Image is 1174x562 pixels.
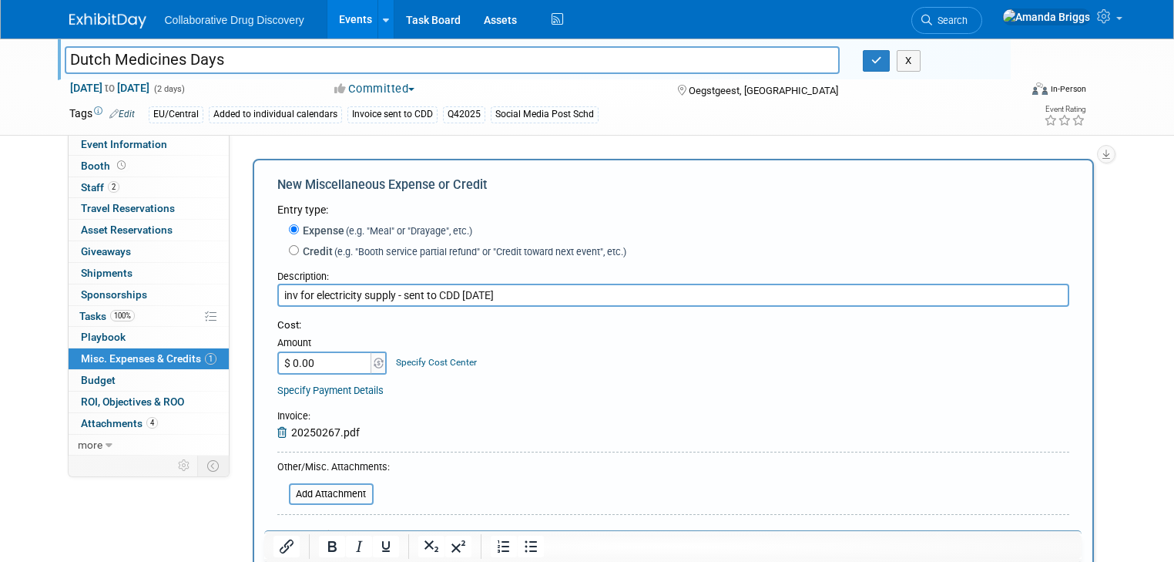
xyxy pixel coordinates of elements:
a: Specify Cost Center [396,357,477,368]
a: Travel Reservations [69,198,229,219]
button: Italic [346,536,372,557]
a: Playbook [69,327,229,348]
div: Entry type: [277,202,1069,217]
div: EU/Central [149,106,203,123]
a: Search [911,7,982,34]
button: Committed [329,81,421,97]
span: Asset Reservations [81,224,173,236]
span: Giveaways [81,245,131,257]
div: Event Format [936,80,1086,103]
a: Attachments4 [69,413,229,434]
button: Numbered list [491,536,517,557]
span: (e.g. "Meal" or "Drayage", etc.) [344,225,472,237]
div: : [277,409,360,425]
span: more [78,439,102,451]
div: Q42025 [443,106,485,123]
span: Event Information [81,138,167,150]
span: Budget [81,374,116,386]
div: Cost: [277,318,1069,333]
div: Other/Misc. Attachments: [277,460,390,478]
span: Shipments [81,267,132,279]
span: Misc. Expenses & Credits [81,352,216,365]
div: Event Rating [1044,106,1085,113]
div: New Miscellaneous Expense or Credit [277,177,1069,202]
span: (e.g. "Booth service partial refund" or "Credit toward next event", etc.) [333,246,626,257]
div: Social Media Post Schd [491,106,599,123]
a: Specify Payment Details [277,385,384,396]
a: Misc. Expenses & Credits1 [69,348,229,369]
button: Subscript [418,536,444,557]
td: Toggle Event Tabs [197,456,229,476]
span: Playbook [81,331,126,343]
div: Description: [277,263,1069,284]
span: 20250267.pdf [291,426,360,439]
a: Giveaways [69,241,229,262]
span: [DATE] [DATE] [69,81,150,95]
a: Event Information [69,134,229,155]
label: Expense [299,223,472,238]
a: Tasks100% [69,306,229,327]
label: Credit [299,244,626,259]
span: Collaborative Drug Discovery [165,14,304,26]
span: Sponsorships [81,288,147,301]
span: ROI, Objectives & ROO [81,395,184,408]
a: Staff2 [69,177,229,198]
a: more [69,435,229,456]
td: Tags [69,106,135,123]
button: X [897,50,921,72]
img: Amanda Briggs [1002,8,1091,25]
div: Invoice sent to CDD [347,106,438,123]
a: Edit [109,109,135,119]
img: ExhibitDay [69,13,146,29]
span: Search [932,15,968,26]
span: Booth [81,160,129,172]
img: Format-Inperson.png [1032,82,1048,95]
span: 2 [108,181,119,193]
button: Bold [319,536,345,557]
span: (2 days) [153,84,185,94]
body: Rich Text Area. Press ALT-0 for help. [8,6,781,22]
span: 4 [146,417,158,429]
a: Asset Reservations [69,220,229,241]
a: Booth [69,156,229,177]
span: 100% [110,310,135,321]
span: to [102,82,117,94]
button: Superscript [445,536,471,557]
span: Booth not reserved yet [114,160,129,171]
div: Amount [277,336,389,352]
a: Sponsorships [69,284,229,305]
div: Notes/Details: [277,521,1069,542]
div: Added to individual calendars [209,106,342,123]
a: ROI, Objectives & ROO [69,392,229,412]
button: Insert/edit link [273,536,300,557]
button: Bullet list [518,536,544,557]
a: Budget [69,370,229,391]
span: Tasks [79,310,135,322]
span: Staff [81,181,119,194]
a: Remove Attachment [277,426,291,439]
a: Shipments [69,263,229,284]
span: Invoice [277,410,308,422]
div: In-Person [1050,83,1086,95]
span: 1 [205,353,216,365]
td: Personalize Event Tab Strip [171,456,198,476]
span: Oegstgeest, [GEOGRAPHIC_DATA] [689,85,838,96]
span: Attachments [81,417,158,429]
button: Underline [373,536,399,557]
span: Travel Reservations [81,202,175,214]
